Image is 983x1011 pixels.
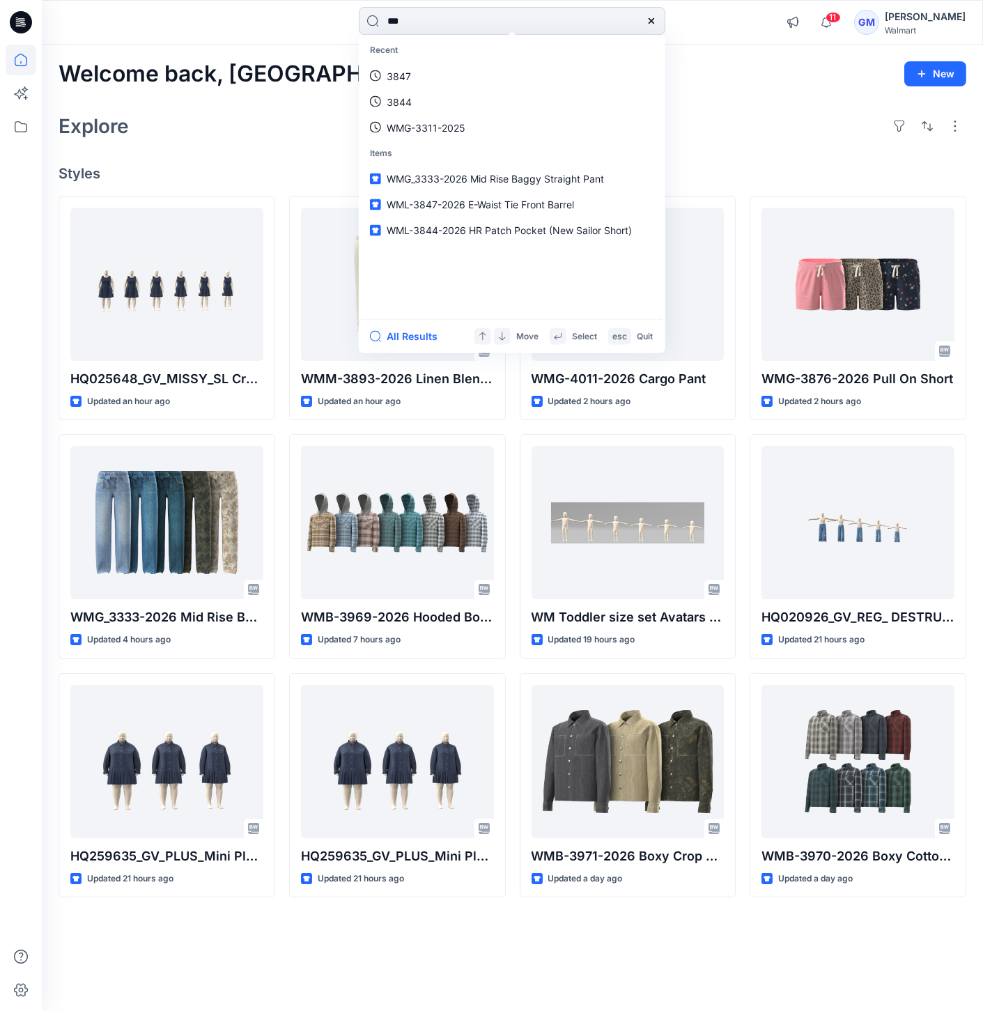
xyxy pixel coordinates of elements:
[885,8,966,25] div: [PERSON_NAME]
[70,369,263,389] p: HQ025648_GV_MISSY_SL Crew Neck Mini Dress
[362,63,663,88] a: 3847
[612,329,627,344] p: esc
[87,633,171,647] p: Updated 4 hours ago
[362,88,663,114] a: 3844
[532,847,725,866] p: WMB-3971-2026 Boxy Crop Shacket
[362,140,663,166] p: Items
[318,633,401,647] p: Updated 7 hours ago
[532,446,725,599] a: WM Toddler size set Avatars - streight leg with Diaper 18M - 5T
[87,872,173,886] p: Updated 21 hours ago
[532,608,725,627] p: WM Toddler size set Avatars - [PERSON_NAME] leg with Diaper 18M - 5T
[362,166,663,192] a: WMG_3333-2026 Mid Rise Baggy Straight Pant
[362,192,663,217] a: WML-3847-2026 E-Waist Tie Front Barrel
[516,329,539,344] p: Move
[301,446,494,599] a: WMB-3969-2026 Hooded Boxy Crop Flannel
[318,872,404,886] p: Updated 21 hours ago
[70,685,263,838] a: HQ259635_GV_PLUS_Mini Pleat Shirt Dress
[362,217,663,243] a: WML-3844-2026 HR Patch Pocket (New Sailor Short)
[370,328,447,345] button: All Results
[532,685,725,838] a: WMB-3971-2026 Boxy Crop Shacket
[362,114,663,140] a: WMG-3311-2025
[572,329,597,344] p: Select
[59,165,966,182] h4: Styles
[387,224,632,236] span: WML-3844-2026 HR Patch Pocket (New Sailor Short)
[70,208,263,361] a: HQ025648_GV_MISSY_SL Crew Neck Mini Dress
[301,369,494,389] p: WMM-3893-2026 Linen Blend E-waist Pant
[761,847,954,866] p: WMB-3970-2026 Boxy Cotton Texture Flannel
[301,685,494,838] a: HQ259635_GV_PLUS_Mini Pleat Shirt Dress
[548,633,635,647] p: Updated 19 hours ago
[301,608,494,627] p: WMB-3969-2026 Hooded Boxy Crop Flannel
[826,12,841,23] span: 11
[59,61,463,87] h2: Welcome back, [GEOGRAPHIC_DATA]
[70,608,263,627] p: WMG_3333-2026 Mid Rise Baggy Straight Pant
[387,199,574,210] span: WML-3847-2026 E-Waist Tie Front Barrel
[318,394,401,409] p: Updated an hour ago
[87,394,170,409] p: Updated an hour ago
[70,847,263,866] p: HQ259635_GV_PLUS_Mini Pleat Shirt Dress
[761,369,954,389] p: WMG-3876-2026 Pull On Short
[854,10,879,35] div: GM
[387,68,411,83] p: 3847
[885,25,966,36] div: Walmart
[778,633,865,647] p: Updated 21 hours ago
[387,173,604,185] span: WMG_3333-2026 Mid Rise Baggy Straight Pant
[761,685,954,838] a: WMB-3970-2026 Boxy Cotton Texture Flannel
[548,872,623,886] p: Updated a day ago
[70,446,263,599] a: WMG_3333-2026 Mid Rise Baggy Straight Pant
[904,61,966,86] button: New
[59,115,129,137] h2: Explore
[761,608,954,627] p: HQ020926_GV_REG_ DESTRUCTED WIDE LEG
[387,94,412,109] p: 3844
[387,120,465,134] p: WMG-3311-2025
[362,38,663,63] p: Recent
[301,208,494,361] a: WMM-3893-2026 Linen Blend E-waist Pant
[778,394,861,409] p: Updated 2 hours ago
[778,872,853,886] p: Updated a day ago
[532,369,725,389] p: WMG-4011-2026 Cargo Pant
[761,208,954,361] a: WMG-3876-2026 Pull On Short
[637,329,653,344] p: Quit
[548,394,631,409] p: Updated 2 hours ago
[301,847,494,866] p: HQ259635_GV_PLUS_Mini Pleat Shirt Dress
[761,446,954,599] a: HQ020926_GV_REG_ DESTRUCTED WIDE LEG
